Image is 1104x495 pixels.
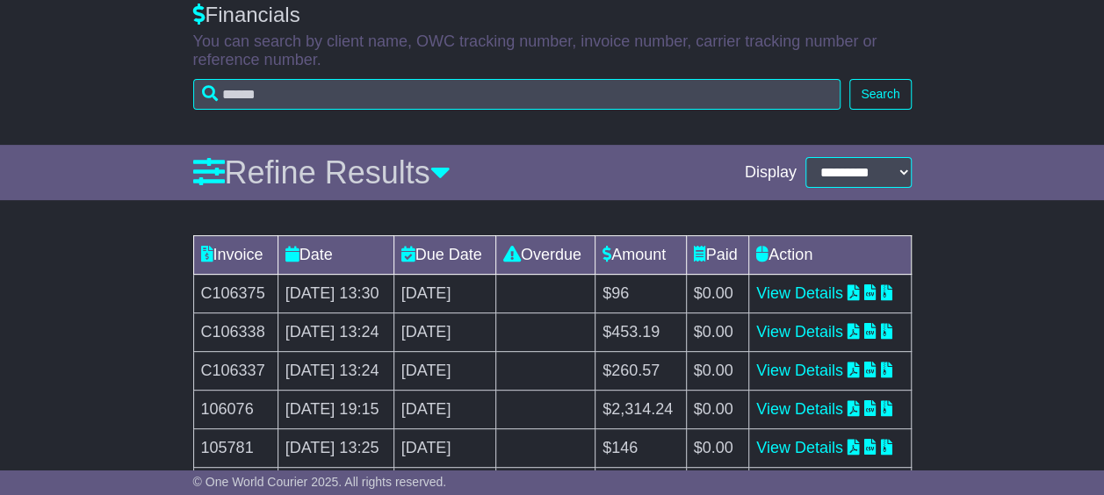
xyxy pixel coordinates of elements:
td: [DATE] [393,391,495,429]
td: Action [749,236,911,275]
td: [DATE] 13:25 [278,429,393,468]
td: C106375 [193,275,278,313]
td: Overdue [495,236,595,275]
td: $0.00 [686,313,749,352]
td: [DATE] [393,352,495,391]
p: You can search by client name, OWC tracking number, invoice number, carrier tracking number or re... [193,32,912,70]
td: [DATE] [393,313,495,352]
td: [DATE] 19:15 [278,391,393,429]
td: C106338 [193,313,278,352]
td: Due Date [393,236,495,275]
td: [DATE] [393,275,495,313]
a: Refine Results [193,154,451,190]
a: View Details [756,323,843,341]
a: View Details [756,284,843,302]
span: © One World Courier 2025. All rights reserved. [193,475,447,489]
td: Date [278,236,393,275]
td: 106076 [193,391,278,429]
td: $0.00 [686,391,749,429]
td: $146 [595,429,687,468]
td: $0.00 [686,352,749,391]
td: $0.00 [686,429,749,468]
span: Display [745,163,797,183]
td: [DATE] [393,429,495,468]
button: Search [849,79,911,110]
div: Financials [193,3,912,28]
a: View Details [756,439,843,456]
td: Amount [595,236,687,275]
a: View Details [756,362,843,379]
td: $0.00 [686,275,749,313]
td: [DATE] 13:24 [278,352,393,391]
td: Paid [686,236,749,275]
td: $2,314.24 [595,391,687,429]
td: [DATE] 13:30 [278,275,393,313]
td: Invoice [193,236,278,275]
td: $260.57 [595,352,687,391]
td: $96 [595,275,687,313]
td: $453.19 [595,313,687,352]
td: 105781 [193,429,278,468]
td: C106337 [193,352,278,391]
a: View Details [756,400,843,418]
td: [DATE] 13:24 [278,313,393,352]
